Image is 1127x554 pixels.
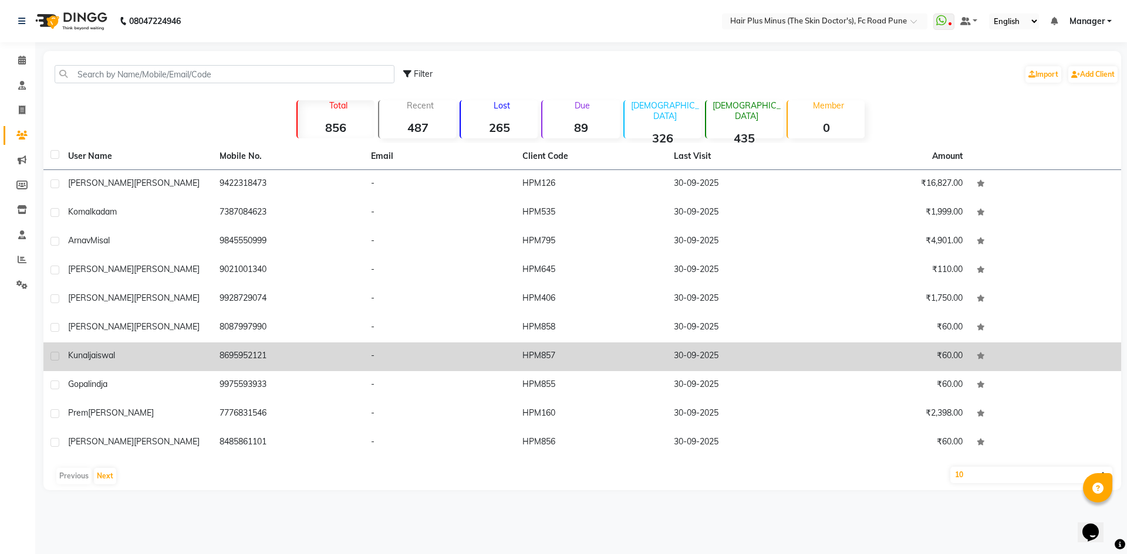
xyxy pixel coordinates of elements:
[134,321,200,332] span: [PERSON_NAME]
[545,100,619,111] p: Due
[364,256,515,285] td: -
[515,285,667,314] td: HPM406
[515,227,667,256] td: HPM795
[667,256,818,285] td: 30-09-2025
[364,429,515,457] td: -
[68,293,134,303] span: [PERSON_NAME]
[68,206,92,217] span: komal
[515,342,667,371] td: HPM857
[629,100,701,121] p: [DEMOGRAPHIC_DATA]
[414,69,433,79] span: Filter
[212,285,364,314] td: 9928729074
[68,178,134,188] span: [PERSON_NAME]
[515,256,667,285] td: HPM645
[667,371,818,400] td: 30-09-2025
[1068,66,1118,83] a: Add Client
[788,120,865,135] strong: 0
[667,170,818,199] td: 30-09-2025
[88,407,154,418] span: [PERSON_NAME]
[94,468,116,484] button: Next
[212,342,364,371] td: 8695952121
[212,371,364,400] td: 9975593933
[818,314,970,342] td: ₹60.00
[364,371,515,400] td: -
[302,100,374,111] p: Total
[212,314,364,342] td: 8087997990
[818,199,970,227] td: ₹1,999.00
[134,178,200,188] span: [PERSON_NAME]
[515,199,667,227] td: HPM535
[792,100,865,111] p: Member
[818,227,970,256] td: ₹4,901.00
[92,206,117,217] span: kadam
[364,400,515,429] td: -
[515,400,667,429] td: HPM160
[298,120,374,135] strong: 856
[515,429,667,457] td: HPM856
[212,400,364,429] td: 7776831546
[925,143,970,169] th: Amount
[1078,507,1115,542] iframe: chat widget
[212,199,364,227] td: 7387084623
[461,120,538,135] strong: 265
[129,5,181,38] b: 08047224946
[818,400,970,429] td: ₹2,398.00
[212,170,364,199] td: 9422318473
[212,429,364,457] td: 8485861101
[818,342,970,371] td: ₹60.00
[515,143,667,170] th: Client Code
[667,143,818,170] th: Last Visit
[68,264,134,274] span: [PERSON_NAME]
[90,379,107,389] span: indja
[68,407,88,418] span: Prem
[667,199,818,227] td: 30-09-2025
[667,227,818,256] td: 30-09-2025
[68,321,134,332] span: [PERSON_NAME]
[1069,15,1105,28] span: Manager
[818,170,970,199] td: ₹16,827.00
[364,170,515,199] td: -
[818,256,970,285] td: ₹110.00
[818,371,970,400] td: ₹60.00
[465,100,538,111] p: Lost
[667,314,818,342] td: 30-09-2025
[625,131,701,145] strong: 326
[212,227,364,256] td: 9845550999
[515,314,667,342] td: HPM858
[68,350,89,361] span: kunal
[818,429,970,457] td: ₹60.00
[384,100,456,111] p: Recent
[68,235,90,246] span: Arnav
[364,342,515,371] td: -
[134,264,200,274] span: [PERSON_NAME]
[30,5,110,38] img: logo
[379,120,456,135] strong: 487
[364,143,515,170] th: Email
[68,379,90,389] span: gopal
[818,285,970,314] td: ₹1,750.00
[364,285,515,314] td: -
[515,371,667,400] td: HPM855
[711,100,783,121] p: [DEMOGRAPHIC_DATA]
[667,400,818,429] td: 30-09-2025
[667,429,818,457] td: 30-09-2025
[542,120,619,135] strong: 89
[89,350,115,361] span: jaiswal
[667,285,818,314] td: 30-09-2025
[134,436,200,447] span: [PERSON_NAME]
[364,199,515,227] td: -
[667,342,818,371] td: 30-09-2025
[134,293,200,303] span: [PERSON_NAME]
[706,131,783,145] strong: 435
[55,65,394,83] input: Search by Name/Mobile/Email/Code
[1025,66,1061,83] a: Import
[90,235,110,246] span: Misal
[61,143,212,170] th: User Name
[364,227,515,256] td: -
[364,314,515,342] td: -
[212,143,364,170] th: Mobile No.
[68,436,134,447] span: [PERSON_NAME]
[212,256,364,285] td: 9021001340
[515,170,667,199] td: HPM126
